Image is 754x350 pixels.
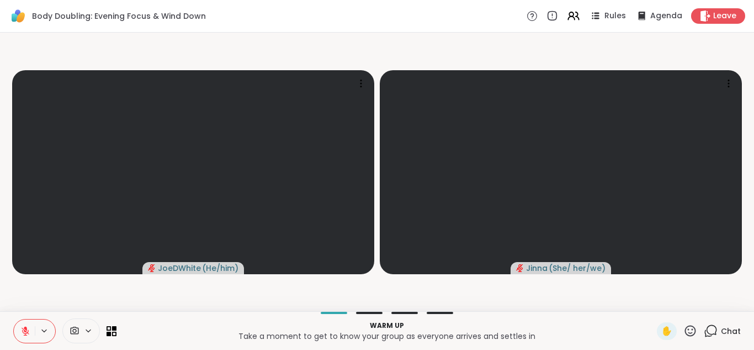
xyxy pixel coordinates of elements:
span: Chat [721,326,741,337]
span: Rules [604,11,626,22]
span: ✋ [661,325,672,338]
span: Jinna [526,263,548,274]
span: JoeDWhite [158,263,201,274]
span: audio-muted [516,264,524,272]
span: Body Doubling: Evening Focus & Wind Down [32,11,206,22]
span: audio-muted [148,264,156,272]
img: ShareWell Logomark [9,7,28,25]
span: ( She/ her/we ) [549,263,606,274]
span: Agenda [650,11,682,22]
p: Warm up [123,321,650,331]
span: ( He/him ) [202,263,238,274]
p: Take a moment to get to know your group as everyone arrives and settles in [123,331,650,342]
span: Leave [713,11,736,22]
